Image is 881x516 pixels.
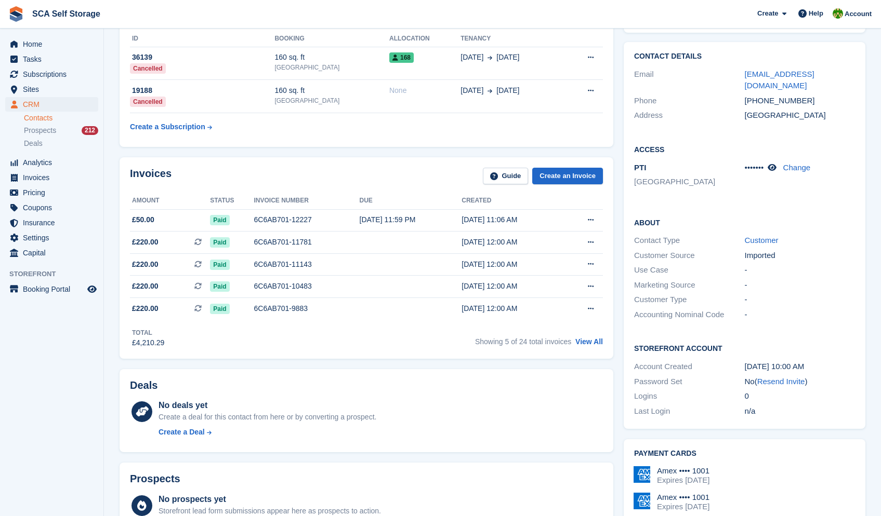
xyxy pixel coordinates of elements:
h2: Storefront Account [634,343,855,353]
div: [DATE] 12:00 AM [462,237,563,248]
th: Tenancy [461,31,564,47]
span: Storefront [9,269,103,279]
span: Paid [210,304,229,314]
a: View All [575,337,603,346]
div: Account Created [634,361,745,373]
div: 212 [82,126,98,135]
h2: Access [634,144,855,154]
div: Create a deal for this contact from here or by converting a prospect. [159,412,376,423]
img: Amex Logo [634,493,650,509]
h2: About [634,217,855,227]
span: 168 [389,52,414,63]
span: Account [845,9,872,19]
h2: Invoices [130,168,172,185]
div: No deals yet [159,399,376,412]
div: Cancelled [130,97,166,107]
a: menu [5,170,98,185]
a: Create a Deal [159,427,376,438]
a: menu [5,215,98,230]
th: Status [210,193,254,209]
th: Due [360,193,462,209]
h2: Deals [130,379,157,391]
div: 0 [745,390,856,402]
span: Coupons [23,200,85,215]
a: menu [5,155,98,170]
h2: Contact Details [634,52,855,61]
img: stora-icon-8386f47178a22dfd0bd8f6a31ec36ba5ce8667c1dd55bd0f319d3a0aa187defe.svg [8,6,24,22]
div: Password Set [634,376,745,388]
a: menu [5,200,98,215]
div: Create a Subscription [130,121,205,132]
span: Help [809,8,823,19]
div: [GEOGRAPHIC_DATA] [274,63,389,72]
span: Pricing [23,185,85,200]
span: £220.00 [132,303,159,314]
span: Showing 5 of 24 total invoices [475,337,571,346]
div: Customer Type [634,294,745,306]
span: PTI [634,163,646,172]
a: menu [5,82,98,97]
span: Tasks [23,52,85,66]
div: 6C6AB701-11143 [254,259,360,270]
div: n/a [745,405,856,417]
th: Allocation [389,31,461,47]
a: Resend Invite [757,377,805,386]
div: [GEOGRAPHIC_DATA] [274,96,389,105]
div: - [745,264,856,276]
a: Create a Subscription [130,117,212,137]
div: 6C6AB701-9883 [254,303,360,314]
span: [DATE] [496,85,519,96]
a: Change [783,163,811,172]
a: menu [5,97,98,112]
li: [GEOGRAPHIC_DATA] [634,176,745,188]
span: Paid [210,237,229,248]
div: [DATE] 11:59 PM [360,214,462,225]
div: Address [634,110,745,121]
a: menu [5,282,98,296]
div: Use Case [634,264,745,276]
div: No prospects yet [159,493,381,506]
span: ( ) [755,377,808,386]
th: Invoice number [254,193,360,209]
span: Settings [23,230,85,245]
span: Analytics [23,155,85,170]
div: 160 sq. ft [274,85,389,96]
a: SCA Self Storage [28,5,104,22]
img: Amex Logo [634,466,650,483]
div: Contact Type [634,235,745,247]
div: 6C6AB701-12227 [254,214,360,225]
th: Booking [274,31,389,47]
span: Home [23,37,85,51]
div: Total [132,328,164,337]
h2: Payment cards [634,450,855,458]
th: Created [462,193,563,209]
a: menu [5,246,98,260]
a: menu [5,185,98,200]
span: Create [757,8,778,19]
div: [PHONE_NUMBER] [745,95,856,107]
a: menu [5,230,98,245]
a: Create an Invoice [532,168,603,185]
th: Amount [130,193,210,209]
div: Imported [745,250,856,262]
div: [DATE] 12:00 AM [462,303,563,314]
span: Prospects [24,126,56,135]
span: Paid [210,281,229,292]
a: menu [5,37,98,51]
div: £4,210.29 [132,337,164,348]
div: Email [634,69,745,92]
a: [EMAIL_ADDRESS][DOMAIN_NAME] [745,70,814,90]
span: Capital [23,246,85,260]
span: Paid [210,260,229,270]
a: Prospects 212 [24,125,98,136]
a: Deals [24,138,98,149]
a: menu [5,52,98,66]
div: 6C6AB701-10483 [254,281,360,292]
span: £220.00 [132,259,159,270]
a: Guide [483,168,529,185]
div: - [745,309,856,321]
span: Subscriptions [23,67,85,82]
span: Invoices [23,170,85,185]
div: 160 sq. ft [274,52,389,63]
div: Logins [634,390,745,402]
